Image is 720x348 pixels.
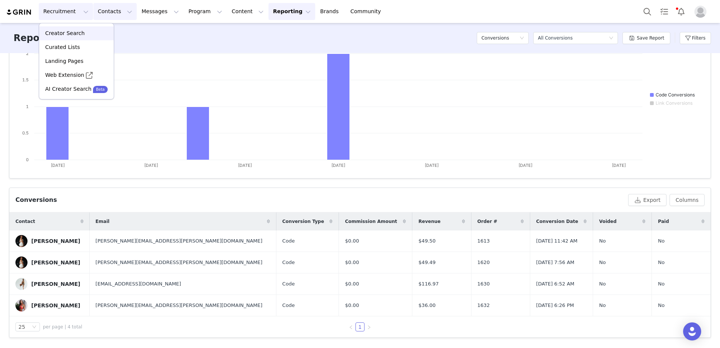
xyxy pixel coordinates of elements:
[656,100,693,106] text: Link Conversions
[628,194,667,206] button: Export
[137,3,183,20] button: Messages
[536,218,578,225] span: Conversion Date
[6,9,32,16] img: grin logo
[683,322,701,340] div: Open Intercom Messenger
[599,259,606,266] span: No
[622,32,670,44] button: Save Report
[519,163,532,168] text: [DATE]
[96,218,110,225] span: Email
[39,3,93,20] button: Recruitment
[477,259,490,266] span: 1620
[15,299,27,311] img: 701c76e1-c43f-4031-b15e-baecc543c0c0.jpg
[658,259,665,266] span: No
[26,104,29,109] text: 1
[96,280,181,288] span: [EMAIL_ADDRESS][DOMAIN_NAME]
[45,43,80,51] p: Curated Lists
[690,6,714,18] button: Profile
[477,218,497,225] span: Order #
[538,32,572,44] div: All Conversions
[96,259,262,266] span: [PERSON_NAME][EMAIL_ADDRESS][PERSON_NAME][DOMAIN_NAME]
[22,77,29,82] text: 1.5
[96,87,105,92] p: Beta
[18,323,25,331] div: 25
[31,281,80,287] div: [PERSON_NAME]
[599,302,606,309] span: No
[356,323,364,331] a: 1
[656,92,695,98] text: Code Conversions
[658,237,665,245] span: No
[43,324,82,330] span: per page | 4 total
[477,302,490,309] span: 1632
[418,237,436,245] span: $49.50
[45,85,92,93] p: AI Creator Search
[238,163,252,168] text: [DATE]
[331,163,345,168] text: [DATE]
[656,3,673,20] a: Tasks
[367,325,371,330] i: icon: right
[599,237,606,245] span: No
[536,259,575,266] span: [DATE] 7:56 AM
[15,256,84,269] a: [PERSON_NAME]
[227,3,268,20] button: Content
[282,280,295,288] span: Code
[536,237,578,245] span: [DATE] 11:42 AM
[15,278,84,290] a: [PERSON_NAME]
[15,235,27,247] img: 4ca3a58c-7543-47e8-ae21-f2587b278416.jpg
[658,302,665,309] span: No
[96,237,262,245] span: [PERSON_NAME][EMAIL_ADDRESS][PERSON_NAME][DOMAIN_NAME]
[599,218,616,225] span: Voided
[418,259,436,266] span: $49.49
[282,302,295,309] span: Code
[31,302,80,308] div: [PERSON_NAME]
[355,322,365,331] li: 1
[418,218,441,225] span: Revenue
[345,237,359,245] span: $0.00
[45,71,84,79] p: Web Extension
[282,259,295,266] span: Code
[268,3,315,20] button: Reporting
[15,256,27,269] img: 4ca3a58c-7543-47e8-ae21-f2587b278416.jpg
[658,280,665,288] span: No
[345,218,397,225] span: Commission Amount
[536,302,574,309] span: [DATE] 6:26 PM
[609,36,613,41] i: icon: down
[184,3,227,20] button: Program
[477,280,490,288] span: 1630
[425,163,439,168] text: [DATE]
[694,6,706,18] img: placeholder-profile.jpg
[15,299,84,311] a: [PERSON_NAME]
[45,29,85,37] p: Creator Search
[96,302,262,309] span: [PERSON_NAME][EMAIL_ADDRESS][PERSON_NAME][DOMAIN_NAME]
[15,235,84,247] a: [PERSON_NAME]
[680,32,711,44] button: Filters
[477,237,490,245] span: 1613
[349,325,353,330] i: icon: left
[346,3,389,20] a: Community
[418,280,439,288] span: $116.97
[282,237,295,245] span: Code
[673,3,689,20] button: Notifications
[26,51,29,56] text: 2
[346,322,355,331] li: Previous Page
[536,280,575,288] span: [DATE] 6:52 AM
[345,302,359,309] span: $0.00
[15,218,35,225] span: Contact
[612,163,626,168] text: [DATE]
[282,218,324,225] span: Conversion Type
[15,195,57,205] div: Conversions
[345,259,359,266] span: $0.00
[144,163,158,168] text: [DATE]
[345,280,359,288] span: $0.00
[51,163,65,168] text: [DATE]
[599,280,606,288] span: No
[658,218,669,225] span: Paid
[26,157,29,162] text: 0
[481,32,509,44] h5: Conversions
[31,259,80,266] div: [PERSON_NAME]
[31,238,80,244] div: [PERSON_NAME]
[316,3,345,20] a: Brands
[93,3,137,20] button: Contacts
[639,3,656,20] button: Search
[520,36,524,41] i: icon: down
